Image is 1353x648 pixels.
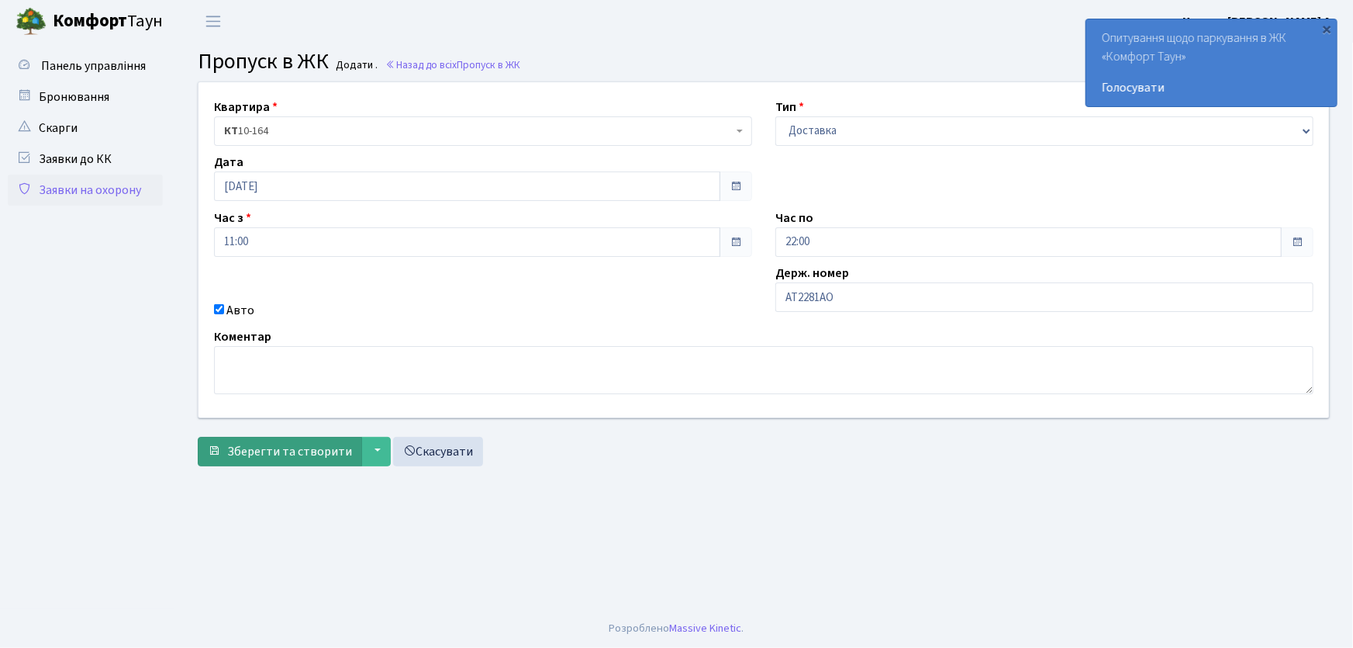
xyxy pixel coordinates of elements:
div: × [1320,21,1335,36]
label: Дата [214,153,243,172]
button: Переключити навігацію [194,9,233,34]
label: Час з [214,209,251,227]
a: Панель управління [8,50,163,81]
b: КТ [224,123,238,139]
span: <b>КТ</b>&nbsp;&nbsp;&nbsp;&nbsp;10-164 [224,123,733,139]
a: Цитрус [PERSON_NAME] А. [1182,12,1334,31]
a: Заявки на охорону [8,175,163,206]
button: Зберегти та створити [198,437,362,466]
input: AA0001AA [775,282,1313,312]
div: Опитування щодо паркування в ЖК «Комфорт Таун» [1086,19,1337,106]
span: Пропуск в ЖК [198,46,329,77]
a: Скасувати [393,437,483,466]
span: Панель управління [41,57,146,75]
label: Квартира [214,98,278,116]
span: Пропуск в ЖК [457,57,520,72]
span: Зберегти та створити [227,443,352,460]
small: Додати . [333,59,378,72]
label: Час по [775,209,813,227]
div: Розроблено . [609,620,744,637]
a: Massive Kinetic [670,620,742,636]
b: Комфорт [53,9,127,33]
img: logo.png [16,6,47,37]
span: Таун [53,9,163,35]
span: <b>КТ</b>&nbsp;&nbsp;&nbsp;&nbsp;10-164 [214,116,752,146]
a: Скарги [8,113,163,144]
b: Цитрус [PERSON_NAME] А. [1182,13,1334,30]
label: Тип [775,98,804,116]
label: Коментар [214,327,271,346]
a: Заявки до КК [8,144,163,175]
a: Голосувати [1102,78,1321,97]
label: Держ. номер [775,264,849,282]
a: Назад до всіхПропуск в ЖК [385,57,520,72]
a: Бронювання [8,81,163,113]
label: Авто [226,301,254,320]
